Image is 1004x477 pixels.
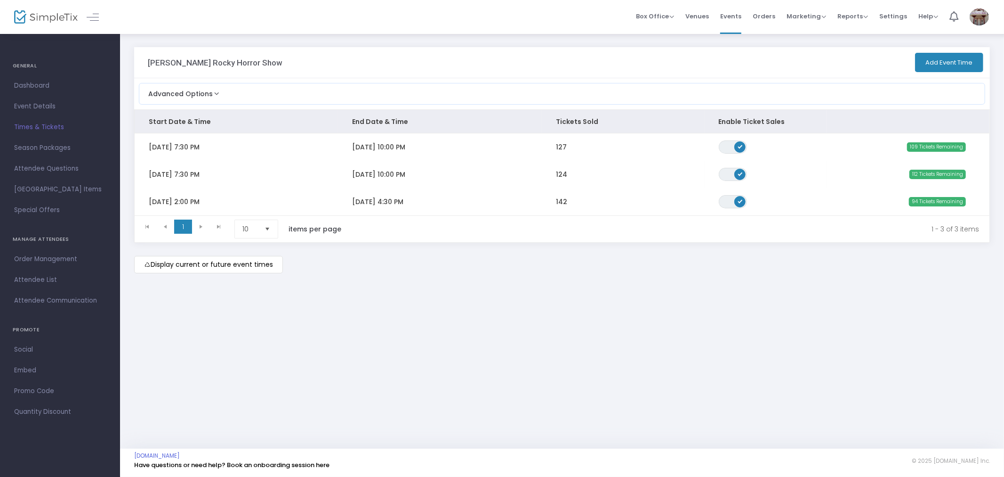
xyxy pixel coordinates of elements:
span: [DATE] 7:30 PM [149,170,200,179]
span: Attendee Questions [14,163,106,175]
span: [GEOGRAPHIC_DATA] Items [14,183,106,196]
span: Order Management [14,253,106,265]
span: Attendee List [14,274,106,286]
span: Box Office [636,12,674,21]
span: Help [918,12,938,21]
h4: GENERAL [13,57,107,75]
span: Event Details [14,100,106,113]
th: Tickets Sold [542,110,705,133]
span: 109 Tickets Remaining [907,142,966,152]
span: © 2025 [DOMAIN_NAME] Inc. [912,457,990,465]
a: Have questions or need help? Book an onboarding session here [134,461,329,469]
span: Events [720,4,741,28]
m-button: Display current or future event times [134,256,283,273]
div: Data table [135,110,989,215]
span: 94 Tickets Remaining [909,197,966,206]
button: Select [261,220,274,238]
span: Page 1 [174,220,192,234]
th: Start Date & Time [135,110,338,133]
span: [DATE] 10:00 PM [352,142,405,152]
span: [DATE] 10:00 PM [352,170,405,179]
button: Add Event Time [915,53,983,72]
span: [DATE] 7:30 PM [149,142,200,152]
span: 10 [242,224,257,234]
span: Special Offers [14,204,106,216]
span: Quantity Discount [14,406,106,418]
span: 127 [556,142,567,152]
span: [DATE] 2:00 PM [149,197,200,206]
span: Attendee Communication [14,295,106,307]
span: Reports [837,12,868,21]
button: Advanced Options [139,83,221,99]
span: Promo Code [14,385,106,397]
kendo-pager-info: 1 - 3 of 3 items [361,220,979,238]
span: Season Packages [14,142,106,154]
h3: [PERSON_NAME] Rocky Horror Show [148,58,282,67]
span: Orders [753,4,775,28]
th: End Date & Time [338,110,541,133]
span: Embed [14,364,106,377]
span: [DATE] 4:30 PM [352,197,403,206]
h4: MANAGE ATTENDEES [13,230,107,249]
th: Enable Ticket Sales [705,110,827,133]
span: Settings [879,4,907,28]
span: Venues [685,4,709,28]
span: ON [738,198,742,203]
h4: PROMOTE [13,321,107,339]
span: Social [14,344,106,356]
span: ON [738,171,742,176]
span: 124 [556,170,567,179]
label: items per page [289,224,341,234]
a: [DOMAIN_NAME] [134,452,180,460]
span: ON [738,144,742,148]
span: Dashboard [14,80,106,92]
span: Times & Tickets [14,121,106,133]
span: 142 [556,197,567,206]
span: Marketing [787,12,826,21]
span: 112 Tickets Remaining [909,170,966,179]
